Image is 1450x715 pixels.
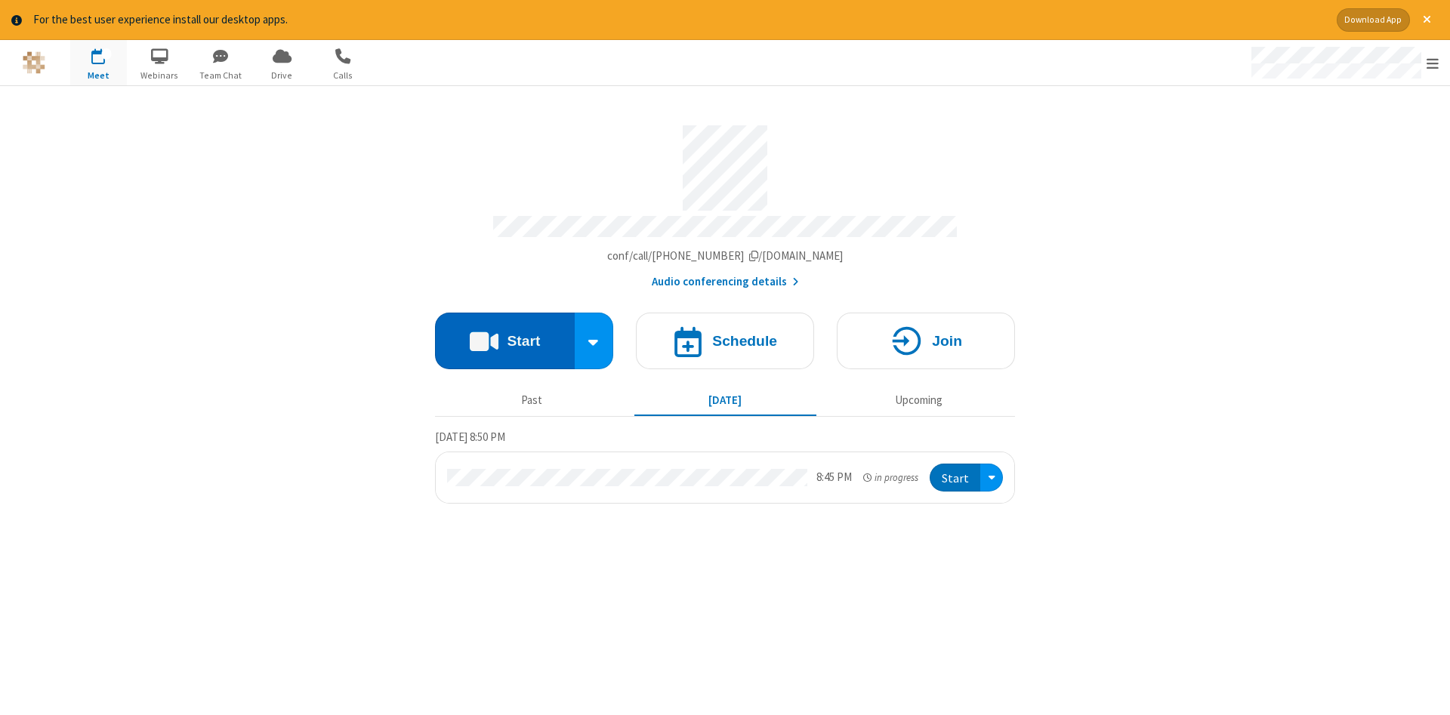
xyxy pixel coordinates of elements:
[1337,8,1410,32] button: Download App
[932,334,962,348] h4: Join
[930,464,980,492] button: Start
[435,430,505,444] span: [DATE] 8:50 PM
[315,69,372,82] span: Calls
[435,313,575,369] button: Start
[607,248,844,263] span: Copy my meeting room link
[1415,8,1439,32] button: Close alert
[712,334,777,348] h4: Schedule
[102,48,112,60] div: 1
[33,11,1325,29] div: For the best user experience install our desktop apps.
[23,51,45,74] img: QA Selenium DO NOT DELETE OR CHANGE
[980,464,1003,492] div: Open menu
[636,313,814,369] button: Schedule
[435,428,1015,504] section: Today's Meetings
[575,313,614,369] div: Start conference options
[193,69,249,82] span: Team Chat
[507,334,540,348] h4: Start
[131,69,188,82] span: Webinars
[435,114,1015,290] section: Account details
[828,387,1010,415] button: Upcoming
[441,387,623,415] button: Past
[5,40,62,85] button: Logo
[634,387,816,415] button: [DATE]
[837,313,1015,369] button: Join
[70,69,127,82] span: Meet
[607,248,844,265] button: Copy my meeting room linkCopy my meeting room link
[863,470,918,485] em: in progress
[1237,40,1450,85] div: Open menu
[652,273,799,291] button: Audio conferencing details
[254,69,310,82] span: Drive
[816,469,852,486] div: 8:45 PM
